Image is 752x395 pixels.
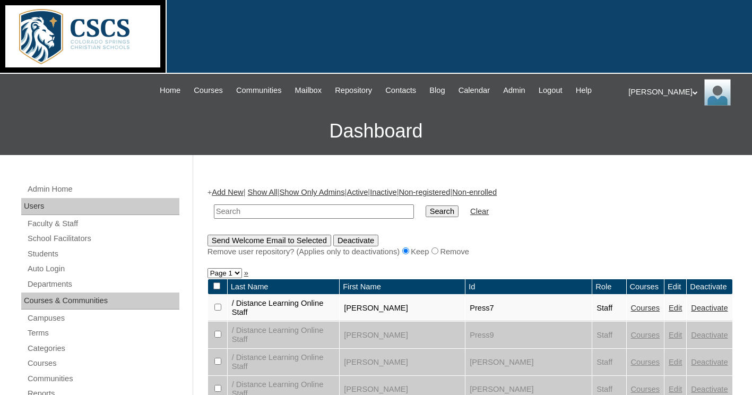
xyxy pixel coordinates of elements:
a: Departments [27,278,179,291]
span: Blog [429,84,445,97]
a: Courses [27,357,179,370]
span: Communities [236,84,282,97]
a: Active [347,188,368,196]
a: Add New [212,188,243,196]
div: [PERSON_NAME] [628,79,741,106]
a: Help [571,84,597,97]
a: Courses [631,304,660,312]
td: [PERSON_NAME] [340,322,465,348]
span: Admin [503,84,525,97]
a: » [244,269,248,277]
a: Courses [188,84,228,97]
a: Contacts [380,84,421,97]
a: Edit [669,304,682,312]
a: Campuses [27,312,179,325]
td: / Distance Learning Online Staff [228,295,340,321]
td: Press9 [465,322,592,348]
input: Deactivate [333,235,378,246]
a: Show Only Admins [280,188,345,196]
a: Mailbox [290,84,327,97]
a: Inactive [370,188,397,196]
input: Send Welcome Email to Selected [208,235,331,246]
a: Auto Login [27,262,179,276]
td: Staff [592,322,626,348]
a: Edit [669,385,682,393]
a: Logout [533,84,568,97]
a: Deactivate [691,331,728,339]
a: Courses [631,385,660,393]
a: Edit [669,331,682,339]
a: Categories [27,342,179,355]
a: Blog [424,84,450,97]
a: Communities [231,84,287,97]
span: Home [160,84,180,97]
a: Edit [669,358,682,366]
div: Users [21,198,179,215]
span: Calendar [459,84,490,97]
h3: Dashboard [5,107,747,155]
td: Staff [592,295,626,321]
a: School Facilitators [27,232,179,245]
td: Staff [592,349,626,375]
a: Admin [498,84,531,97]
span: Repository [335,84,372,97]
a: Non-registered [399,188,450,196]
td: [PERSON_NAME] [340,349,465,375]
input: Search [214,204,414,219]
td: Id [465,279,592,295]
a: Deactivate [691,304,728,312]
td: Deactivate [687,279,732,295]
div: Remove user repository? (Applies only to deactivations) Keep Remove [208,246,733,257]
div: Courses & Communities [21,293,179,310]
span: Mailbox [295,84,322,97]
span: Courses [194,84,223,97]
a: Courses [631,331,660,339]
td: Last Name [228,279,340,295]
a: Terms [27,327,179,340]
td: Press7 [465,295,592,321]
span: Contacts [385,84,416,97]
a: Clear [470,207,489,216]
img: Kathy Landers [704,79,731,106]
td: First Name [340,279,465,295]
td: Edit [664,279,686,295]
a: Communities [27,372,179,385]
span: Logout [539,84,563,97]
a: Deactivate [691,358,728,366]
td: / Distance Learning Online Staff [228,322,340,348]
a: Home [154,84,186,97]
td: [PERSON_NAME] [340,295,465,321]
img: logo-white.png [5,5,160,67]
td: / Distance Learning Online Staff [228,349,340,375]
span: Help [576,84,592,97]
a: Courses [631,358,660,366]
a: Students [27,247,179,261]
a: Show All [248,188,278,196]
a: Deactivate [691,385,728,393]
a: Calendar [453,84,495,97]
td: [PERSON_NAME] [465,349,592,375]
a: Admin Home [27,183,179,196]
td: Role [592,279,626,295]
input: Search [426,205,459,217]
a: Non-enrolled [452,188,497,196]
div: + | | | | | | [208,187,733,257]
a: Faculty & Staff [27,217,179,230]
a: Repository [330,84,377,97]
td: Courses [627,279,664,295]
